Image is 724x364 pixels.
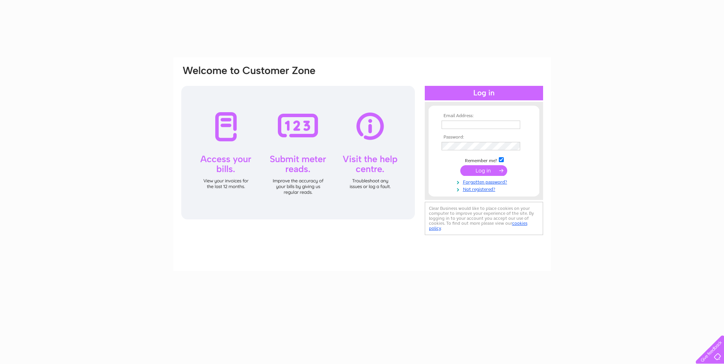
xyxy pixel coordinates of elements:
[460,165,507,176] input: Submit
[440,135,528,140] th: Password:
[440,156,528,164] td: Remember me?
[442,178,528,185] a: Forgotten password?
[440,113,528,119] th: Email Address:
[429,221,527,231] a: cookies policy
[442,185,528,192] a: Not registered?
[425,202,543,235] div: Clear Business would like to place cookies on your computer to improve your experience of the sit...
